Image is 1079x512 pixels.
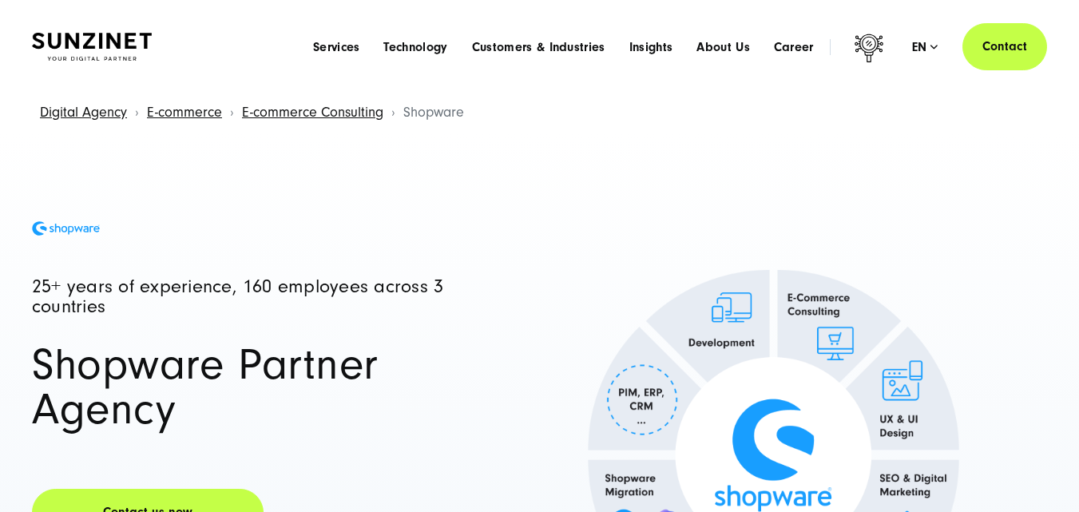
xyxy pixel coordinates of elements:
a: E-commerce [147,104,222,121]
a: Customers & Industries [472,39,605,55]
span: Shopware [403,104,464,121]
p: 25+ years of experience, 160 employees across 3 countries [32,277,500,317]
a: Career [774,39,814,55]
a: Technology [383,39,447,55]
a: Digital Agency [40,104,127,121]
h1: Shopware Partner Agency [32,343,500,432]
a: Contact [962,23,1047,70]
div: en [912,39,938,55]
a: E-commerce Consulting [242,104,383,121]
img: SUNZINET Full Service Digital Agentur [32,33,152,61]
a: Insights [629,39,673,55]
img: Shopware Logo in Blau: Shopware Partner Agency SUNZINET [32,221,100,236]
a: About Us [696,39,750,55]
a: Services [313,39,360,55]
